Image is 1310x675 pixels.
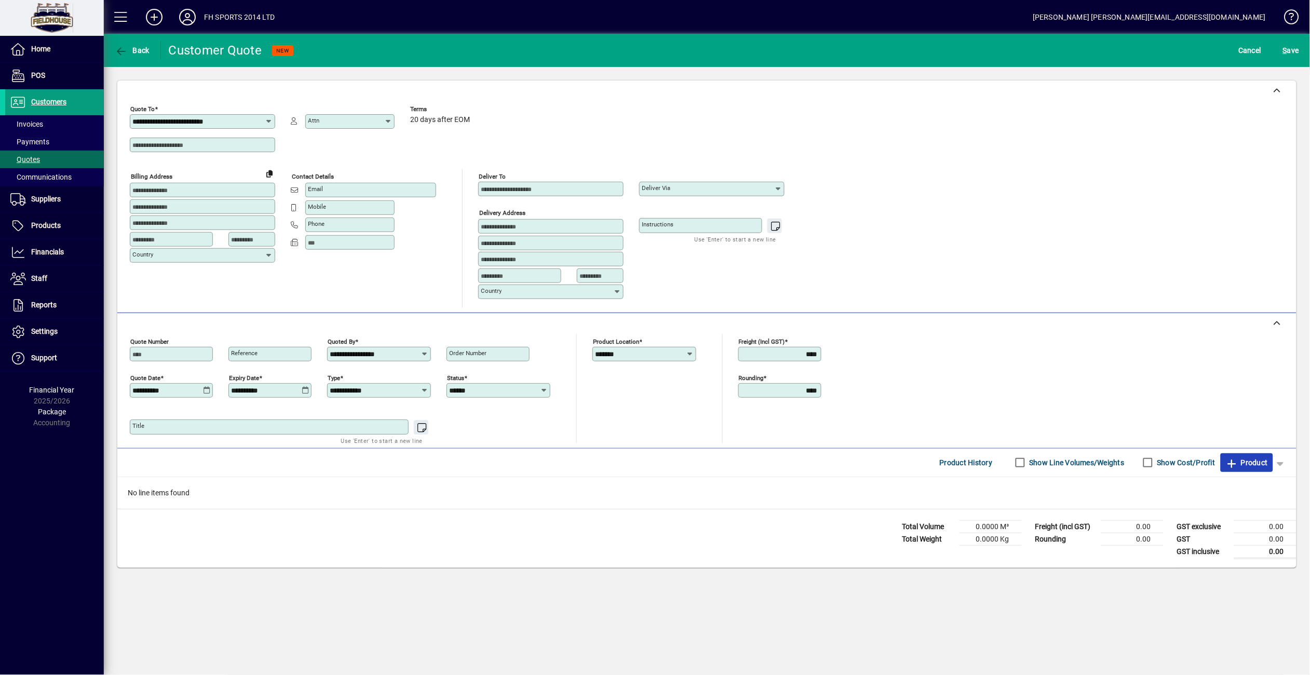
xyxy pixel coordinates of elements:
a: Quotes [5,151,104,168]
td: 0.0000 Kg [960,533,1022,545]
mat-label: Country [481,287,502,294]
a: Knowledge Base [1276,2,1297,36]
td: 0.00 [1234,545,1297,558]
mat-hint: Use 'Enter' to start a new line [341,435,423,447]
span: Invoices [10,120,43,128]
mat-label: Rounding [739,374,764,381]
mat-label: Deliver via [642,184,670,192]
td: 0.0000 M³ [960,520,1022,533]
span: Customers [31,98,66,106]
span: Financial Year [30,386,75,394]
mat-label: Type [328,374,340,381]
td: GST inclusive [1172,545,1234,558]
div: [PERSON_NAME] [PERSON_NAME][EMAIL_ADDRESS][DOMAIN_NAME] [1033,9,1266,25]
mat-label: Order number [449,349,487,357]
mat-label: Freight (incl GST) [739,337,785,345]
button: Copy to Delivery address [261,165,278,182]
mat-hint: Use 'Enter' to start a new line [695,233,776,245]
span: Product [1226,454,1268,471]
mat-label: Deliver To [479,173,506,180]
mat-label: Quote number [130,337,169,345]
mat-label: Status [447,374,464,381]
mat-label: Quote To [130,105,155,113]
span: Back [115,46,150,55]
span: Package [38,408,66,416]
mat-label: Instructions [642,221,673,228]
div: Customer Quote [169,42,262,59]
span: Payments [10,138,49,146]
td: 0.00 [1234,520,1297,533]
app-page-header-button: Back [104,41,161,60]
button: Add [138,8,171,26]
span: Communications [10,173,72,181]
td: Total Volume [897,520,960,533]
td: Rounding [1030,533,1101,545]
mat-label: Email [308,185,323,193]
button: Product [1221,453,1273,472]
a: POS [5,63,104,89]
div: FH SPORTS 2014 LTD [204,9,275,25]
td: 0.00 [1101,520,1164,533]
mat-label: Expiry date [229,374,259,381]
span: Quotes [10,155,40,164]
a: Home [5,36,104,62]
span: POS [31,71,45,79]
span: Financials [31,248,64,256]
mat-label: Attn [308,117,319,124]
mat-label: Country [132,251,153,258]
label: Show Cost/Profit [1155,457,1216,468]
span: Product History [940,454,993,471]
a: Reports [5,292,104,318]
mat-label: Quote date [130,374,160,381]
a: Payments [5,133,104,151]
mat-label: Phone [308,220,325,227]
mat-label: Product location [593,337,639,345]
mat-label: Title [132,422,144,429]
mat-label: Quoted by [328,337,355,345]
a: Suppliers [5,186,104,212]
a: Staff [5,266,104,292]
button: Back [112,41,152,60]
mat-label: Reference [231,349,258,357]
button: Profile [171,8,204,26]
span: Settings [31,327,58,335]
a: Financials [5,239,104,265]
a: Settings [5,319,104,345]
button: Cancel [1236,41,1264,60]
a: Products [5,213,104,239]
td: 0.00 [1234,533,1297,545]
td: 0.00 [1101,533,1164,545]
span: Suppliers [31,195,61,203]
span: Support [31,354,57,362]
span: Staff [31,274,47,282]
span: Home [31,45,50,53]
td: Freight (incl GST) [1030,520,1101,533]
div: No line items found [117,477,1297,509]
td: Total Weight [897,533,960,545]
a: Communications [5,168,104,186]
td: GST exclusive [1172,520,1234,533]
span: Products [31,221,61,230]
td: GST [1172,533,1234,545]
span: S [1283,46,1287,55]
span: ave [1283,42,1299,59]
span: Terms [410,106,472,113]
label: Show Line Volumes/Weights [1028,457,1125,468]
a: Support [5,345,104,371]
button: Save [1280,41,1302,60]
mat-label: Mobile [308,203,326,210]
button: Product History [936,453,997,472]
span: Cancel [1239,42,1262,59]
span: NEW [276,47,289,54]
span: 20 days after EOM [410,116,470,124]
span: Reports [31,301,57,309]
a: Invoices [5,115,104,133]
